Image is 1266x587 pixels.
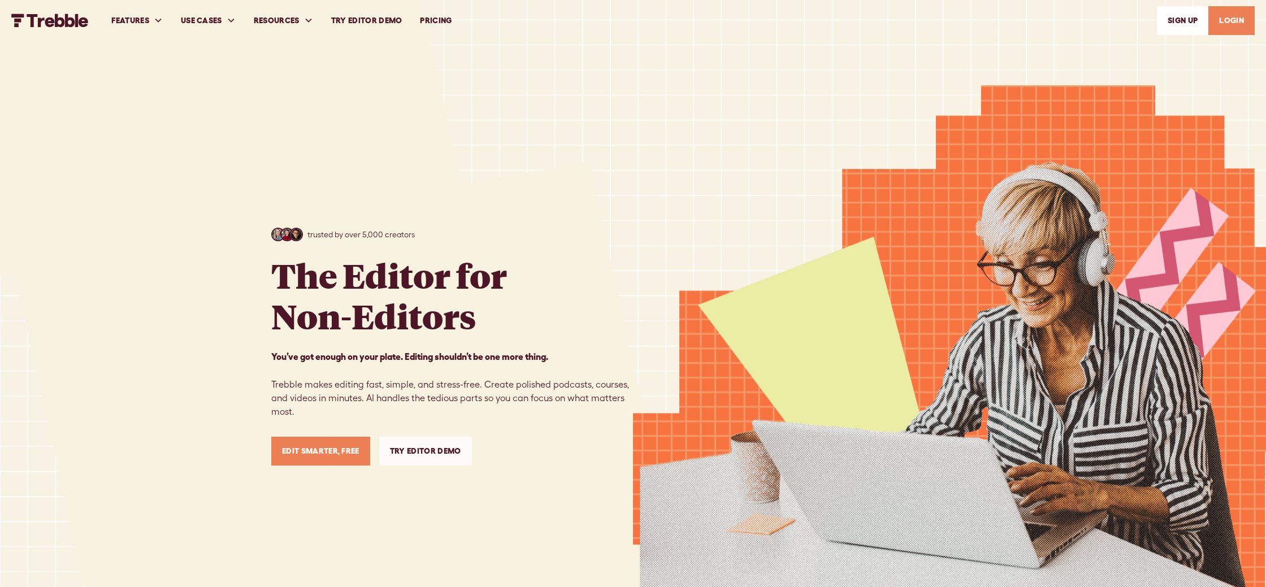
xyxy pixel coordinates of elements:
[307,229,415,241] p: trusted by over 5,000 creators
[322,1,411,40] a: Try Editor Demo
[271,437,370,466] a: Edit Smarter, Free
[181,15,222,27] div: USE CASES
[11,14,89,27] img: Trebble FM Logo
[254,15,300,27] div: RESOURCES
[271,351,548,362] strong: You’ve got enough on your plate. Editing shouldn’t be one more thing. ‍
[1208,6,1255,35] a: LOGIN
[11,14,89,27] a: home
[411,1,461,40] a: PRICING
[172,1,245,40] div: USE CASES
[102,1,172,40] div: FEATURES
[111,15,149,27] div: FEATURES
[245,1,322,40] div: RESOURCES
[271,350,633,419] p: Trebble makes editing fast, simple, and stress-free. Create polished podcasts, courses, and video...
[271,255,507,336] h1: The Editor for Non-Editors
[379,437,472,466] a: Try Editor Demo
[1157,6,1208,35] a: SIGn UP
